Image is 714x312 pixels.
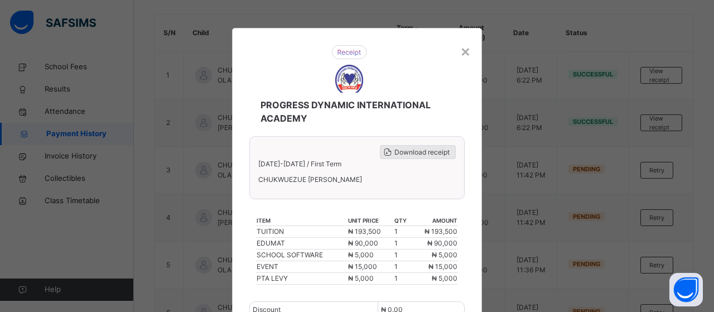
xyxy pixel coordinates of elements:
td: 1 [394,238,412,249]
th: amount [412,216,458,226]
th: qty [394,216,412,226]
img: receipt.26f346b57495a98c98ef9b0bc63aa4d8.svg [331,45,367,59]
div: PTA LEVY [257,273,347,284]
span: ₦ 193,500 [424,227,457,236]
button: Open asap [669,273,703,306]
td: 1 [394,249,412,261]
span: [DATE]-[DATE] / First Term [258,160,341,168]
div: EVENT [257,262,347,272]
span: CHUKWUEZUE [PERSON_NAME] [258,175,456,185]
span: Download receipt [394,147,450,157]
td: 1 [394,273,412,285]
span: ₦ 5,000 [432,274,457,282]
span: ₦ 90,000 [427,239,457,247]
div: × [460,39,471,63]
td: 1 [394,226,412,238]
span: ₦ 5,000 [348,274,374,282]
img: PROGRESS DYNAMIC INTERNATIONAL ACADEMY [335,65,363,93]
span: ₦ 193,500 [348,227,381,236]
div: EDUMAT [257,238,347,248]
span: ₦ 5,000 [348,251,374,259]
th: unit price [348,216,394,226]
span: PROGRESS DYNAMIC INTERNATIONAL ACADEMY [260,98,443,125]
span: ₦ 90,000 [348,239,378,247]
span: ₦ 5,000 [432,251,457,259]
th: item [256,216,348,226]
div: TUITION [257,227,347,237]
td: 1 [394,261,412,273]
div: SCHOOL SOFTWARE [257,250,347,260]
span: ₦ 15,000 [348,262,377,271]
span: ₦ 15,000 [428,262,457,271]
